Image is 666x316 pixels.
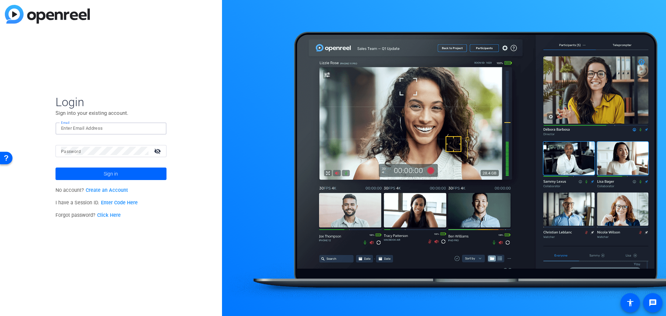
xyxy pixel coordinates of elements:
iframe: Drift Widget Chat Controller [533,273,658,308]
a: Enter Code Here [101,200,138,206]
a: Click Here [97,212,121,218]
a: Create an Account [86,187,128,193]
button: Sign in [55,168,166,180]
mat-label: Password [61,149,81,154]
mat-icon: visibility_off [150,146,166,156]
span: Forgot password? [55,212,121,218]
input: Enter Email Address [61,124,161,133]
span: Login [55,95,166,109]
img: blue-gradient.svg [5,5,90,24]
span: No account? [55,187,128,193]
span: I have a Session ID. [55,200,138,206]
span: Sign in [104,165,118,182]
p: Sign into your existing account. [55,109,166,117]
mat-label: Email [61,121,70,125]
